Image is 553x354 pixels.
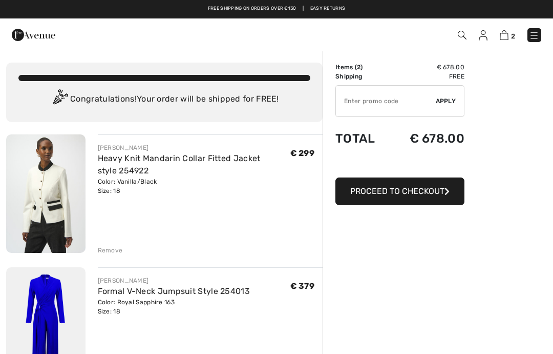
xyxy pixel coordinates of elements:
[479,30,487,41] img: My Info
[335,121,390,156] td: Total
[98,177,290,195] div: Color: Vanilla/Black Size: 18
[511,32,515,40] span: 2
[357,64,360,71] span: 2
[335,63,390,72] td: Items ( )
[529,30,539,41] img: Menu
[390,121,464,156] td: € 678.00
[390,72,464,81] td: Free
[98,298,250,316] div: Color: Royal Sapphire 163 Size: 18
[310,5,346,12] a: Easy Returns
[50,89,70,110] img: Congratulation2.svg
[335,156,464,174] iframe: PayPal
[335,72,390,81] td: Shipping
[98,143,290,152] div: [PERSON_NAME]
[458,31,466,40] img: Search
[98,286,250,296] a: Formal V-Neck Jumpsuit Style 254013
[98,276,250,285] div: [PERSON_NAME]
[208,5,296,12] a: Free shipping on orders over €130
[290,281,315,291] span: € 379
[12,29,55,39] a: 1ère Avenue
[98,153,261,175] a: Heavy Knit Mandarin Collar Fitted Jacket style 254922
[335,178,464,205] button: Proceed to Checkout
[12,25,55,45] img: 1ère Avenue
[290,148,315,158] span: € 299
[436,96,456,106] span: Apply
[6,134,86,253] img: Heavy Knit Mandarin Collar Fitted Jacket style 254922
[336,86,436,116] input: Promo code
[500,29,515,41] a: 2
[350,186,444,196] span: Proceed to Checkout
[98,246,123,255] div: Remove
[390,63,464,72] td: € 678.00
[18,89,310,110] div: Congratulations! Your order will be shipped for FREE!
[303,5,304,12] span: |
[500,30,508,40] img: Shopping Bag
